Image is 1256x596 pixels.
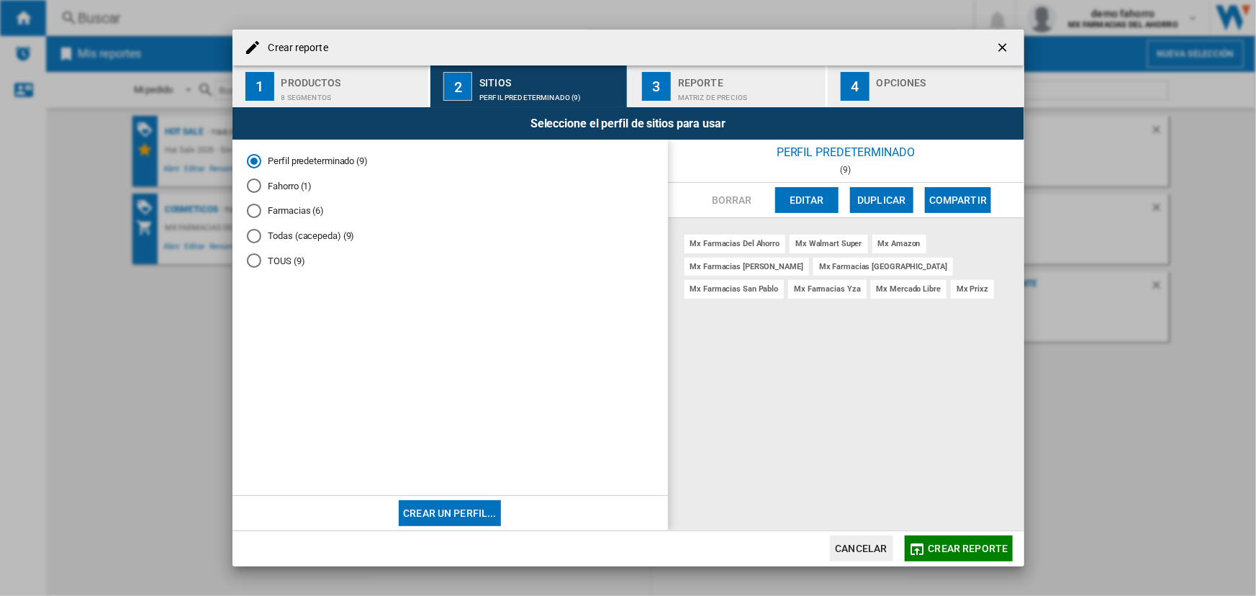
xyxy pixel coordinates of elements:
button: Crear reporte [905,536,1013,561]
div: (9) [668,165,1024,175]
div: Perfil predeterminado (9) [479,86,621,101]
button: getI18NText('BUTTONS.CLOSE_DIALOG') [990,33,1018,62]
div: mx farmacias [PERSON_NAME] [685,258,809,276]
button: Crear un perfil... [399,500,501,526]
span: Crear reporte [929,543,1008,554]
div: mx prixz [951,280,994,298]
div: Sitios [479,71,621,86]
button: 2 Sitios Perfil predeterminado (9) [430,66,628,107]
div: mx farmacias yza [788,280,866,298]
button: Duplicar [850,187,913,213]
button: Borrar [700,187,764,213]
div: mx farmacias del ahorro [685,235,786,253]
div: Seleccione el perfil de sitios para usar [232,107,1024,140]
md-radio-button: Fahorro (1) [247,179,654,193]
md-radio-button: Todas (cacepeda) (9) [247,229,654,243]
md-radio-button: Perfil predeterminado (9) [247,154,654,168]
div: Reporte [678,71,820,86]
h4: Crear reporte [261,41,328,55]
button: 1 Productos 8 segmentos [232,66,430,107]
div: Productos [281,71,423,86]
div: 8 segmentos [281,86,423,101]
ng-md-icon: getI18NText('BUTTONS.CLOSE_DIALOG') [995,40,1013,58]
md-radio-button: Farmacias (6) [247,204,654,218]
div: 1 [245,72,274,101]
div: Opciones [877,71,1018,86]
div: 4 [841,72,869,101]
button: Compartir [925,187,991,213]
div: 2 [443,72,472,101]
md-radio-button: TOUS (9) [247,254,654,268]
div: mx farmacias san pablo [685,280,785,298]
div: 3 [642,72,671,101]
div: mx mercado libre [871,280,946,298]
div: mx amazon [872,235,926,253]
div: mx walmart super [790,235,867,253]
div: mx farmacias [GEOGRAPHIC_DATA] [813,258,953,276]
div: Perfil predeterminado [668,140,1024,165]
div: Matriz de precios [678,86,820,101]
button: 4 Opciones [828,66,1024,107]
button: 3 Reporte Matriz de precios [629,66,827,107]
button: Editar [775,187,839,213]
button: Cancelar [830,536,893,561]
